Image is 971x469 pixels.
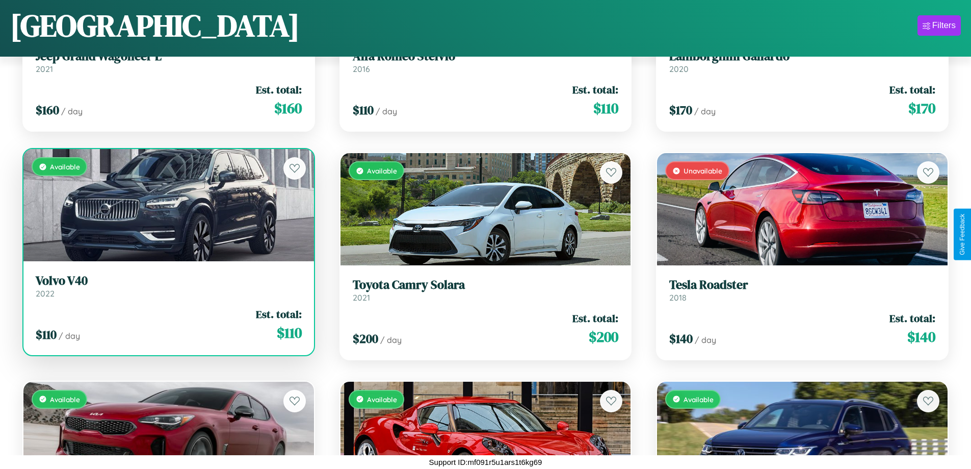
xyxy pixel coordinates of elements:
[274,98,302,118] span: $ 160
[684,395,714,404] span: Available
[669,292,687,303] span: 2018
[36,64,53,74] span: 2021
[36,49,302,74] a: Jeep Grand Wagoneer L2021
[36,274,302,288] h3: Volvo V40
[572,82,618,97] span: Est. total:
[367,166,397,175] span: Available
[932,20,956,31] div: Filters
[61,106,83,116] span: / day
[669,49,935,64] h3: Lamborghini Gallardo
[36,49,302,64] h3: Jeep Grand Wagoneer L
[50,162,80,171] span: Available
[669,102,692,118] span: $ 170
[353,49,619,74] a: Alfa Romeo Stelvio2016
[36,326,57,343] span: $ 110
[593,98,618,118] span: $ 110
[376,106,397,116] span: / day
[353,330,378,347] span: $ 200
[256,82,302,97] span: Est. total:
[353,49,619,64] h3: Alfa Romeo Stelvio
[353,64,370,74] span: 2016
[669,64,689,74] span: 2020
[59,331,80,341] span: / day
[572,311,618,326] span: Est. total:
[50,395,80,404] span: Available
[277,323,302,343] span: $ 110
[380,335,402,345] span: / day
[694,106,716,116] span: / day
[36,274,302,299] a: Volvo V402022
[889,82,935,97] span: Est. total:
[353,292,370,303] span: 2021
[589,327,618,347] span: $ 200
[889,311,935,326] span: Est. total:
[10,5,300,46] h1: [GEOGRAPHIC_DATA]
[669,330,693,347] span: $ 140
[353,102,374,118] span: $ 110
[907,327,935,347] span: $ 140
[36,102,59,118] span: $ 160
[959,214,966,255] div: Give Feedback
[367,395,397,404] span: Available
[908,98,935,118] span: $ 170
[669,49,935,74] a: Lamborghini Gallardo2020
[695,335,716,345] span: / day
[669,278,935,303] a: Tesla Roadster2018
[917,15,961,36] button: Filters
[669,278,935,292] h3: Tesla Roadster
[684,166,722,175] span: Unavailable
[36,288,55,299] span: 2022
[353,278,619,303] a: Toyota Camry Solara2021
[429,455,542,469] p: Support ID: mf091r5u1ars1t6kg69
[256,307,302,322] span: Est. total:
[353,278,619,292] h3: Toyota Camry Solara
